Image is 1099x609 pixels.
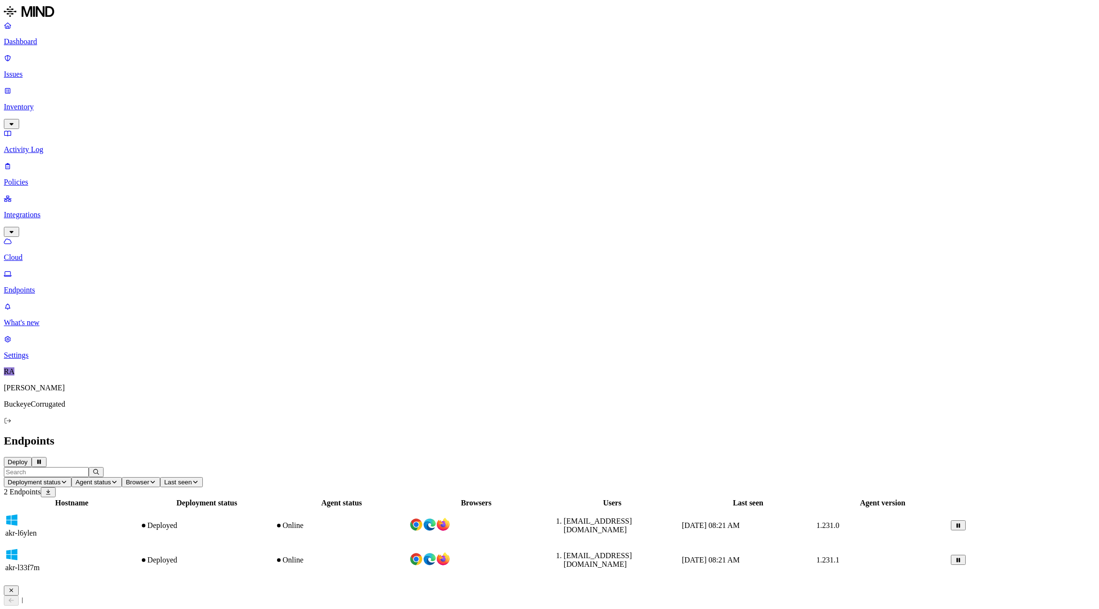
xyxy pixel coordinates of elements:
[4,145,1095,154] p: Activity Log
[275,499,408,507] div: Agent status
[275,521,408,530] div: Online
[4,4,54,19] img: MIND
[545,499,680,507] div: Users
[4,467,89,477] input: Search
[682,499,815,507] div: Last seen
[436,518,450,531] img: firefox.svg
[75,479,111,486] span: Agent status
[275,556,408,564] div: Online
[409,552,423,566] img: chrome.svg
[4,367,14,375] span: RA
[4,37,1095,46] p: Dashboard
[5,514,19,527] img: windows.svg
[816,556,839,564] span: 1.231.1
[436,552,450,566] img: firefox.svg
[8,479,60,486] span: Deployment status
[126,479,149,486] span: Browser
[5,563,40,572] span: akr-l33f7m
[5,548,19,562] img: windows.svg
[5,499,138,507] div: Hostname
[682,521,740,529] span: [DATE] 08:21 AM
[4,211,1095,219] p: Integrations
[4,253,1095,262] p: Cloud
[423,552,436,566] img: edge.svg
[164,479,192,486] span: Last seen
[140,556,273,564] div: Deployed
[4,103,1095,111] p: Inventory
[816,521,839,529] span: 1.231.0
[564,517,632,534] span: [EMAIL_ADDRESS][DOMAIN_NAME]
[4,457,32,467] button: Deploy
[4,434,1095,447] h2: Endpoints
[4,70,1095,79] p: Issues
[409,499,542,507] div: Browsers
[140,499,273,507] div: Deployment status
[5,529,36,537] span: akr-l6ylen
[4,400,1095,409] p: BuckeyeCorrugated
[4,286,1095,294] p: Endpoints
[682,556,740,564] span: [DATE] 08:21 AM
[4,351,1095,360] p: Settings
[816,499,949,507] div: Agent version
[564,551,632,568] span: [EMAIL_ADDRESS][DOMAIN_NAME]
[4,178,1095,187] p: Policies
[4,488,41,496] span: 2 Endpoints
[140,521,273,530] div: Deployed
[4,318,1095,327] p: What's new
[423,518,436,531] img: edge.svg
[409,518,423,531] img: chrome.svg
